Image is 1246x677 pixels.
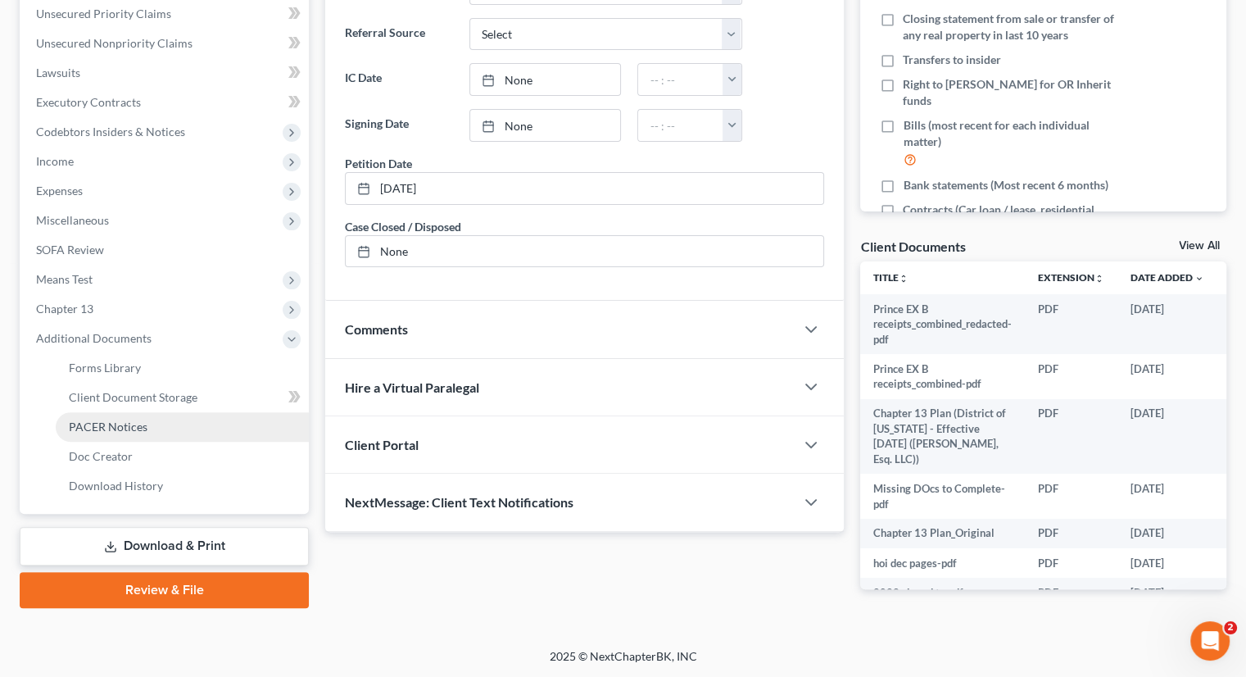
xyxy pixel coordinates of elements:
td: PDF [1025,548,1117,578]
span: SOFA Review [36,243,104,257]
a: SOFA Review [23,235,309,265]
a: Client Document Storage [56,383,309,412]
span: Client Document Storage [69,390,197,404]
a: View All [1179,240,1220,252]
div: Petition Date [345,155,412,172]
span: Means Test [36,272,93,286]
i: expand_more [1194,274,1204,284]
span: Doc Creator [69,449,133,463]
span: Unsecured Nonpriority Claims [36,36,193,50]
span: Chapter 13 [36,302,93,316]
td: 2022 signed tr-pdf [860,578,1025,607]
td: [DATE] [1117,294,1217,354]
td: Prince EX B receipts_combined_redacted-pdf [860,294,1025,354]
a: Date Added expand_more [1130,271,1204,284]
a: Unsecured Nonpriority Claims [23,29,309,58]
label: Referral Source [337,18,460,51]
input: -- : -- [638,110,723,141]
label: Signing Date [337,109,460,142]
div: Case Closed / Disposed [345,218,461,235]
td: Chapter 13 Plan_Original [860,519,1025,548]
span: Unsecured Priority Claims [36,7,171,20]
td: [DATE] [1117,399,1217,475]
i: unfold_more [1094,274,1104,284]
input: -- : -- [638,64,723,95]
span: Download History [69,479,163,493]
span: Client Portal [345,437,419,452]
span: Executory Contracts [36,95,141,109]
span: Codebtors Insiders & Notices [36,125,185,139]
span: Right to [PERSON_NAME] for OR Inherit funds [903,76,1121,109]
span: PACER Notices [69,420,147,434]
a: None [470,110,621,141]
td: PDF [1025,294,1117,354]
td: [DATE] [1117,474,1217,519]
a: PACER Notices [56,412,309,442]
td: PDF [1025,474,1117,519]
a: Download History [56,471,309,501]
td: PDF [1025,354,1117,399]
span: Contracts (Car loan / lease, residential lease, furniture purchase / lease) [903,202,1121,234]
a: None [346,236,823,267]
iframe: Intercom live chat [1190,621,1230,661]
a: Doc Creator [56,442,309,471]
span: Forms Library [69,361,141,375]
span: Comments [345,321,408,337]
span: Closing statement from sale or transfer of any real property in last 10 years [903,11,1121,43]
a: [DATE] [346,173,823,204]
td: [DATE] [1117,519,1217,548]
td: [DATE] [1117,354,1217,399]
a: Download & Print [20,527,309,566]
span: NextMessage: Client Text Notifications [345,494,573,510]
div: Client Documents [860,238,965,255]
label: IC Date [337,63,460,96]
td: PDF [1025,578,1117,607]
a: None [470,64,621,95]
td: Prince EX B receipts_combined-pdf [860,354,1025,399]
span: Bills (most recent for each individual matter) [903,117,1121,150]
span: Bank statements (Most recent 6 months) [903,177,1108,193]
span: Income [36,154,74,168]
a: Lawsuits [23,58,309,88]
td: [DATE] [1117,548,1217,578]
span: Expenses [36,184,83,198]
i: unfold_more [899,274,908,284]
td: Missing DOcs to Complete-pdf [860,474,1025,519]
td: Chapter 13 Plan (District of [US_STATE] - Effective [DATE] ([PERSON_NAME], Esq. LLC)) [860,399,1025,475]
a: Extensionunfold_more [1038,271,1104,284]
span: 2 [1224,621,1237,634]
span: Lawsuits [36,66,80,80]
td: [DATE] [1117,578,1217,607]
a: Review & File [20,572,309,608]
span: Transfers to insider [903,52,1001,68]
span: Hire a Virtual Paralegal [345,379,479,395]
td: PDF [1025,519,1117,548]
td: PDF [1025,399,1117,475]
td: hoi dec pages-pdf [860,548,1025,578]
span: Miscellaneous [36,213,109,227]
a: Titleunfold_more [873,271,908,284]
a: Forms Library [56,353,309,383]
span: Additional Documents [36,331,152,345]
a: Executory Contracts [23,88,309,117]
